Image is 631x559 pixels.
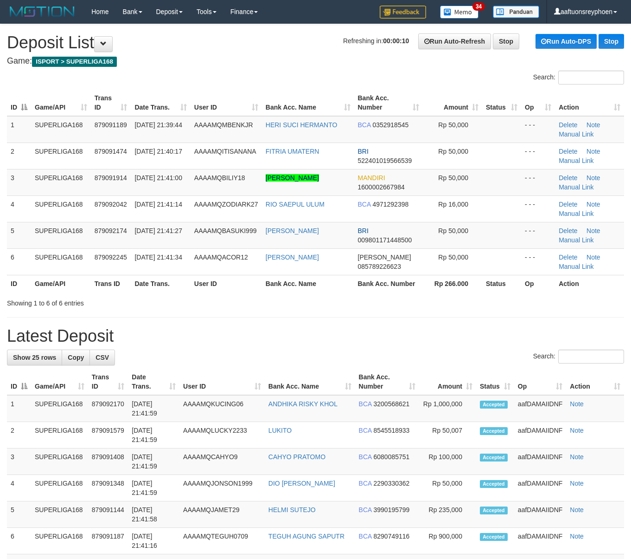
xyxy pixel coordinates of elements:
a: Stop [493,33,519,49]
span: Copy 009801171448500 to clipboard [358,236,412,244]
span: BCA [358,121,371,129]
img: panduan.png [493,6,539,18]
td: 879092170 [88,395,128,422]
div: Showing 1 to 6 of 6 entries [7,295,256,308]
span: Copy 3990195799 to clipboard [374,506,410,513]
span: Accepted [480,454,508,461]
td: - - - [521,195,555,222]
th: Op [521,275,555,292]
td: 3 [7,448,31,475]
th: Trans ID [91,275,131,292]
span: Copy 8545518933 to clipboard [374,427,410,434]
h1: Latest Deposit [7,327,624,345]
th: User ID: activate to sort column ascending [179,369,265,395]
th: Bank Acc. Number [354,275,423,292]
td: AAAAMQLUCKY2233 [179,422,265,448]
td: - - - [521,116,555,143]
a: Show 25 rows [7,350,62,365]
td: 3 [7,169,31,195]
span: BCA [359,533,372,540]
span: Accepted [480,533,508,541]
span: BCA [359,480,372,487]
span: AAAAMQZODIARK27 [194,201,258,208]
span: Show 25 rows [13,354,56,361]
td: 5 [7,501,31,528]
th: Date Trans.: activate to sort column ascending [131,90,190,116]
td: aafDAMAIIDNF [514,475,566,501]
span: Accepted [480,401,508,409]
th: ID [7,275,31,292]
a: Note [570,400,584,408]
a: Delete [559,174,577,182]
span: Rp 50,000 [438,253,468,261]
td: SUPERLIGA168 [31,501,88,528]
th: Status [482,275,521,292]
td: SUPERLIGA168 [31,395,88,422]
td: - - - [521,222,555,248]
span: MANDIRI [358,174,385,182]
a: Delete [559,148,577,155]
td: SUPERLIGA168 [31,422,88,448]
td: - - - [521,248,555,275]
span: [DATE] 21:41:27 [134,227,182,234]
td: 879091579 [88,422,128,448]
span: AAAAMQMBENKJR [194,121,253,129]
span: [DATE] 21:40:17 [134,148,182,155]
span: BCA [359,453,372,461]
td: [DATE] 21:41:59 [128,395,179,422]
td: SUPERLIGA168 [31,116,91,143]
a: LUKITO [268,427,292,434]
a: Note [570,533,584,540]
a: Note [586,121,600,129]
th: Status: activate to sort column ascending [482,90,521,116]
th: Date Trans. [131,275,190,292]
a: HELMI SUTEJO [268,506,316,513]
td: SUPERLIGA168 [31,143,91,169]
td: aafDAMAIIDNF [514,448,566,475]
td: Rp 50,000 [419,475,476,501]
td: SUPERLIGA168 [31,169,91,195]
span: 879091474 [95,148,127,155]
span: Rp 50,000 [438,174,468,182]
span: AAAAMQBILIY18 [194,174,245,182]
td: SUPERLIGA168 [31,222,91,248]
a: [PERSON_NAME] [266,253,319,261]
label: Search: [533,350,624,364]
span: Rp 16,000 [438,201,468,208]
td: 2 [7,422,31,448]
span: 879092042 [95,201,127,208]
td: 4 [7,475,31,501]
h4: Game: [7,57,624,66]
span: AAAAMQBASUKI999 [194,227,257,234]
td: [DATE] 21:41:59 [128,475,179,501]
span: Rp 50,000 [438,121,468,129]
a: [PERSON_NAME] [266,227,319,234]
td: SUPERLIGA168 [31,195,91,222]
td: 879091408 [88,448,128,475]
td: AAAAMQJONSON1999 [179,475,265,501]
td: aafDAMAIIDNF [514,422,566,448]
span: [PERSON_NAME] [358,253,411,261]
td: 2 [7,143,31,169]
a: ANDHIKA RISKY KHOL [268,400,338,408]
td: 879091187 [88,528,128,554]
span: Copy 1600002667984 to clipboard [358,183,405,191]
a: Note [586,174,600,182]
input: Search: [558,350,624,364]
h1: Deposit List [7,33,624,52]
th: Bank Acc. Name: activate to sort column ascending [262,90,354,116]
a: Manual Link [559,210,594,217]
a: Note [586,148,600,155]
td: AAAAMQTEGUH0709 [179,528,265,554]
th: User ID: activate to sort column ascending [191,90,262,116]
span: Copy 522401019566539 to clipboard [358,157,412,164]
span: [DATE] 21:41:34 [134,253,182,261]
th: ID: activate to sort column descending [7,369,31,395]
a: Note [586,253,600,261]
td: - - - [521,169,555,195]
a: Note [570,506,584,513]
a: Copy [62,350,90,365]
td: AAAAMQCAHYO9 [179,448,265,475]
span: Copy [68,354,84,361]
td: 1 [7,116,31,143]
